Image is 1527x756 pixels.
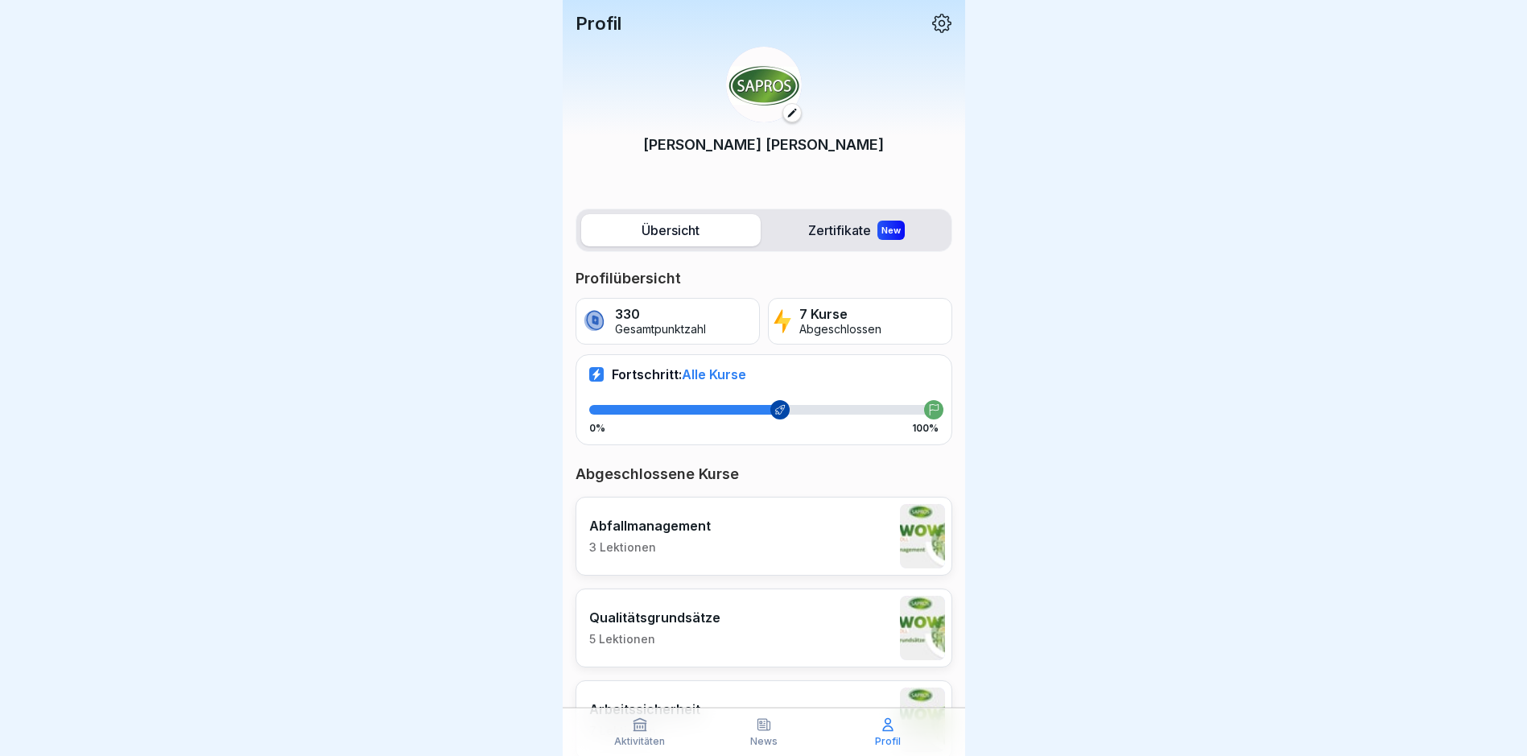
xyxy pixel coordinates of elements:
[682,366,746,382] span: Alle Kurse
[576,497,952,576] a: Abfallmanagement3 Lektionen
[750,736,778,747] p: News
[576,465,952,484] p: Abgeschlossene Kurse
[576,13,621,34] p: Profil
[875,736,901,747] p: Profil
[589,632,720,647] p: 5 Lektionen
[877,221,905,240] div: New
[614,736,665,747] p: Aktivitäten
[900,504,945,568] img: cq4jyt4aaqekzmgfzoj6qg9r.png
[589,701,700,717] p: Arbeitssicherheit
[900,688,945,752] img: lznwvr82wpecqkh5vfti2rdl.png
[912,423,939,434] p: 100%
[767,214,947,246] label: Zertifikate
[900,596,945,660] img: ddihgbn65xlqusrga5tg5m1l.png
[589,423,605,434] p: 0%
[643,134,884,155] p: [PERSON_NAME] [PERSON_NAME]
[576,589,952,667] a: Qualitätsgrundsätze5 Lektionen
[615,307,706,322] p: 330
[612,366,746,382] p: Fortschritt:
[581,214,761,246] label: Übersicht
[576,269,952,288] p: Profilübersicht
[581,308,608,335] img: coin.svg
[774,308,792,335] img: lightning.svg
[799,307,881,322] p: 7 Kurse
[615,323,706,337] p: Gesamtpunktzahl
[589,540,711,555] p: 3 Lektionen
[589,518,711,534] p: Abfallmanagement
[589,609,720,626] p: Qualitätsgrundsätze
[799,323,881,337] p: Abgeschlossen
[726,47,802,122] img: kf7i1i887rzam0di2wc6oekd.png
